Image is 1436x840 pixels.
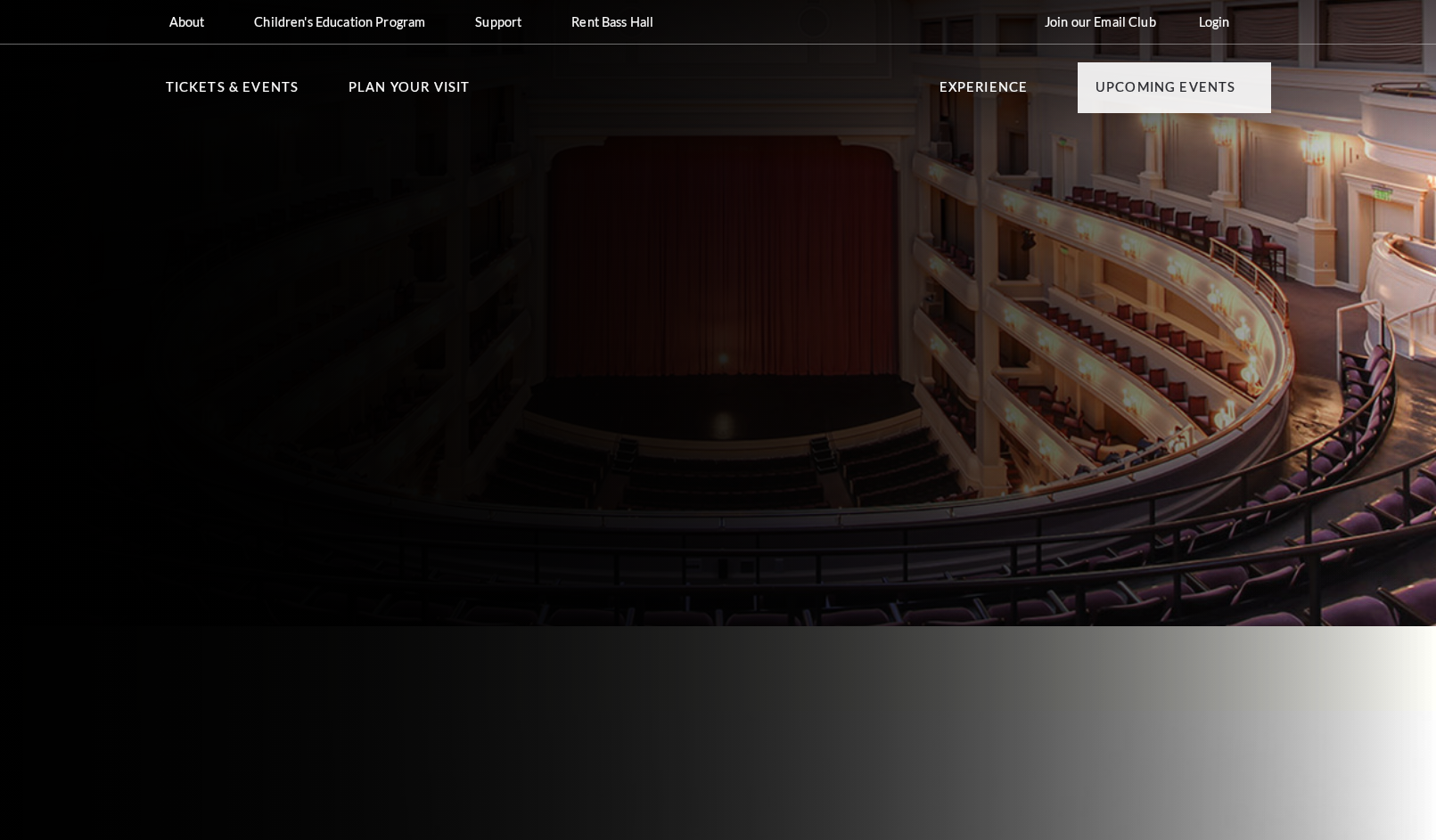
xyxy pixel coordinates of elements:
[475,14,521,29] p: Support
[166,77,300,109] p: Tickets & Events
[1095,77,1236,109] p: Upcoming Events
[254,14,425,29] p: Children's Education Program
[940,77,1029,109] p: Experience
[169,14,205,29] p: About
[349,77,471,109] p: Plan Your Visit
[571,14,653,29] p: Rent Bass Hall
